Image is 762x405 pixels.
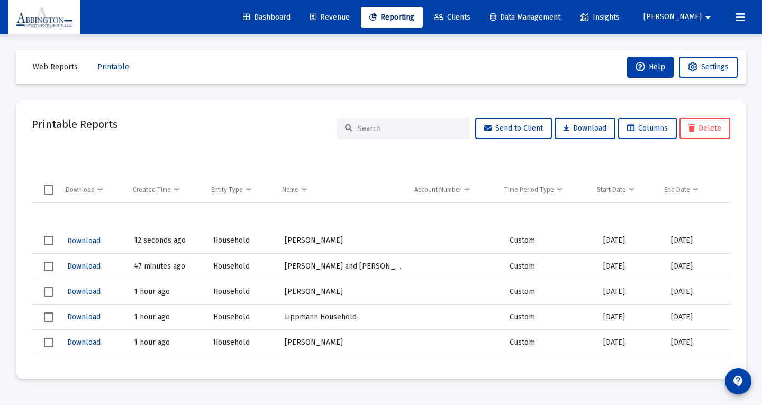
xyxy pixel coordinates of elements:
[358,124,461,133] input: Search
[211,186,243,194] div: Entity Type
[425,7,479,28] a: Clients
[24,57,86,78] button: Web Reports
[361,7,423,28] a: Reporting
[414,186,461,194] div: Account Number
[44,236,53,245] div: Select row
[97,62,129,71] span: Printable
[369,13,414,22] span: Reporting
[32,116,118,133] h2: Printable Reports
[664,355,730,381] td: [DATE]
[277,228,411,254] td: [PERSON_NAME]
[302,7,358,28] a: Revenue
[244,186,252,194] span: Show filter options for column 'Entity Type'
[89,57,138,78] button: Printable
[702,7,714,28] mat-icon: arrow_drop_down
[67,287,101,296] span: Download
[475,118,552,139] button: Send to Client
[497,177,589,202] td: Column Time Period Type
[664,228,730,254] td: [DATE]
[277,305,411,330] td: Lippmann Household
[627,57,674,78] button: Help
[732,375,745,388] mat-icon: contact_support
[58,177,125,202] td: Column Download
[502,254,596,279] td: Custom
[502,228,596,254] td: Custom
[44,312,53,322] div: Select row
[679,57,738,78] button: Settings
[502,330,596,355] td: Custom
[277,254,411,279] td: [PERSON_NAME] and [PERSON_NAME]
[556,186,564,194] span: Show filter options for column 'Time Period Type'
[126,330,205,355] td: 1 hour ago
[664,330,730,355] td: [DATE]
[67,262,101,271] span: Download
[631,6,727,27] button: [PERSON_NAME]
[463,186,471,194] span: Show filter options for column 'Account Number'
[643,13,702,22] span: [PERSON_NAME]
[571,7,628,28] a: Insights
[688,124,721,133] span: Delete
[664,305,730,330] td: [DATE]
[66,186,95,194] div: Download
[234,7,299,28] a: Dashboard
[277,355,411,381] td: [PERSON_NAME] Household
[596,330,664,355] td: [DATE]
[243,13,291,22] span: Dashboard
[44,262,53,271] div: Select row
[277,330,411,355] td: [PERSON_NAME]
[596,254,664,279] td: [DATE]
[596,279,664,305] td: [DATE]
[310,13,350,22] span: Revenue
[133,186,171,194] div: Created Time
[66,309,102,325] button: Download
[282,186,298,194] div: Name
[589,177,657,202] td: Column Start Date
[66,233,102,248] button: Download
[206,305,277,330] td: Household
[664,279,730,305] td: [DATE]
[33,62,78,71] span: Web Reports
[596,228,664,254] td: [DATE]
[44,287,53,297] div: Select row
[66,335,102,350] button: Download
[277,279,411,305] td: [PERSON_NAME]
[206,254,277,279] td: Household
[206,279,277,305] td: Household
[44,338,53,347] div: Select row
[126,228,205,254] td: 12 seconds ago
[96,186,104,194] span: Show filter options for column 'Download'
[67,312,101,321] span: Download
[484,124,543,133] span: Send to Client
[664,254,730,279] td: [DATE]
[580,13,620,22] span: Insights
[44,185,53,195] div: Select all
[679,118,730,139] button: Delete
[701,62,729,71] span: Settings
[657,177,722,202] td: Column End Date
[126,355,205,381] td: 1 hour ago
[504,186,554,194] div: Time Period Type
[618,118,677,139] button: Columns
[502,355,596,381] td: Custom
[44,363,53,373] div: Select row
[482,7,569,28] a: Data Management
[597,186,626,194] div: Start Date
[664,186,690,194] div: End Date
[407,177,497,202] td: Column Account Number
[636,62,665,71] span: Help
[125,177,204,202] td: Column Created Time
[126,305,205,330] td: 1 hour ago
[564,124,606,133] span: Download
[66,284,102,299] button: Download
[692,186,700,194] span: Show filter options for column 'End Date'
[126,279,205,305] td: 1 hour ago
[204,177,275,202] td: Column Entity Type
[502,305,596,330] td: Custom
[16,7,72,28] img: Dashboard
[67,236,101,245] span: Download
[555,118,615,139] button: Download
[275,177,407,202] td: Column Name
[596,355,664,381] td: [DATE]
[126,254,205,279] td: 47 minutes ago
[32,152,730,363] div: Data grid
